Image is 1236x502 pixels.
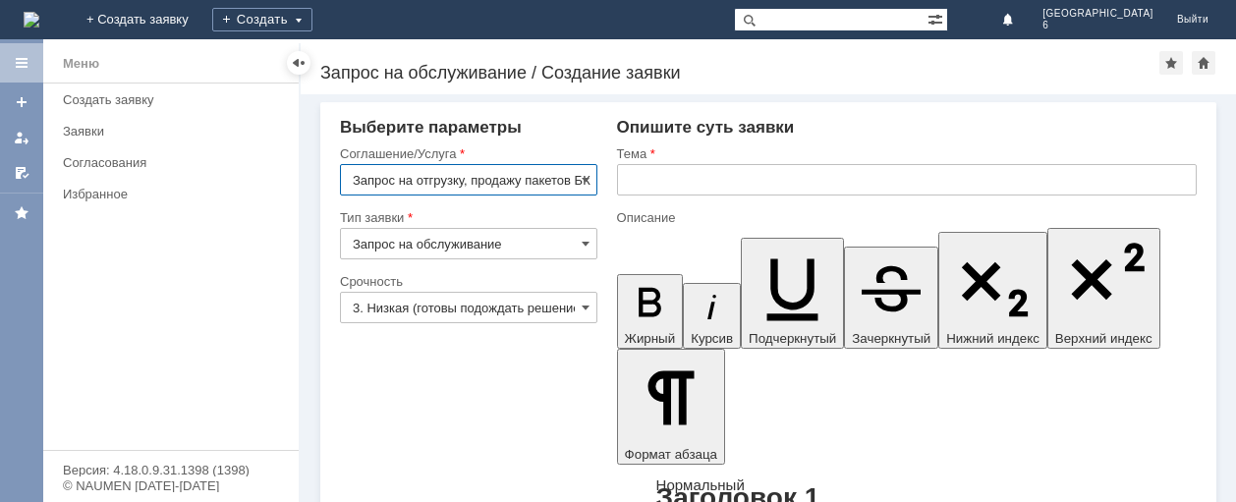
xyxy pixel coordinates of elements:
span: Расширенный поиск [927,9,947,28]
button: Курсив [683,283,741,349]
a: Мои заявки [6,122,37,153]
span: Зачеркнутый [852,331,930,346]
div: Версия: 4.18.0.9.31.1398 (1398) [63,464,279,476]
a: Нормальный [656,476,745,493]
div: Описание [617,211,1193,224]
a: Мои согласования [6,157,37,189]
a: Создать заявку [6,86,37,118]
div: Создать заявку [63,92,287,107]
span: 6 [1042,20,1153,31]
button: Верхний индекс [1047,228,1160,349]
button: Подчеркнутый [741,238,844,349]
a: Создать заявку [55,84,295,115]
div: Сделать домашней страницей [1192,51,1215,75]
span: Нижний индекс [946,331,1039,346]
div: Скрыть меню [287,51,310,75]
span: Выберите параметры [340,118,522,137]
span: Формат абзаца [625,447,717,462]
button: Нижний индекс [938,232,1047,349]
img: logo [24,12,39,28]
a: Согласования [55,147,295,178]
div: Соглашение/Услуга [340,147,593,160]
span: [GEOGRAPHIC_DATA] [1042,8,1153,20]
div: Добавить в избранное [1159,51,1183,75]
a: Заявки [55,116,295,146]
div: Срочность [340,275,593,288]
button: Формат абзаца [617,349,725,465]
span: Опишите суть заявки [617,118,795,137]
div: Создать [212,8,312,31]
div: Меню [63,52,99,76]
div: Запрос на обслуживание / Создание заявки [320,63,1159,83]
div: Избранное [63,187,265,201]
div: Тип заявки [340,211,593,224]
span: Верхний индекс [1055,331,1152,346]
span: Курсив [691,331,733,346]
div: Заявки [63,124,287,139]
span: Подчеркнутый [749,331,836,346]
a: Перейти на домашнюю страницу [24,12,39,28]
button: Жирный [617,274,684,349]
span: Жирный [625,331,676,346]
div: © NAUMEN [DATE]-[DATE] [63,479,279,492]
div: Согласования [63,155,287,170]
div: Тема [617,147,1193,160]
button: Зачеркнутый [844,247,938,349]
